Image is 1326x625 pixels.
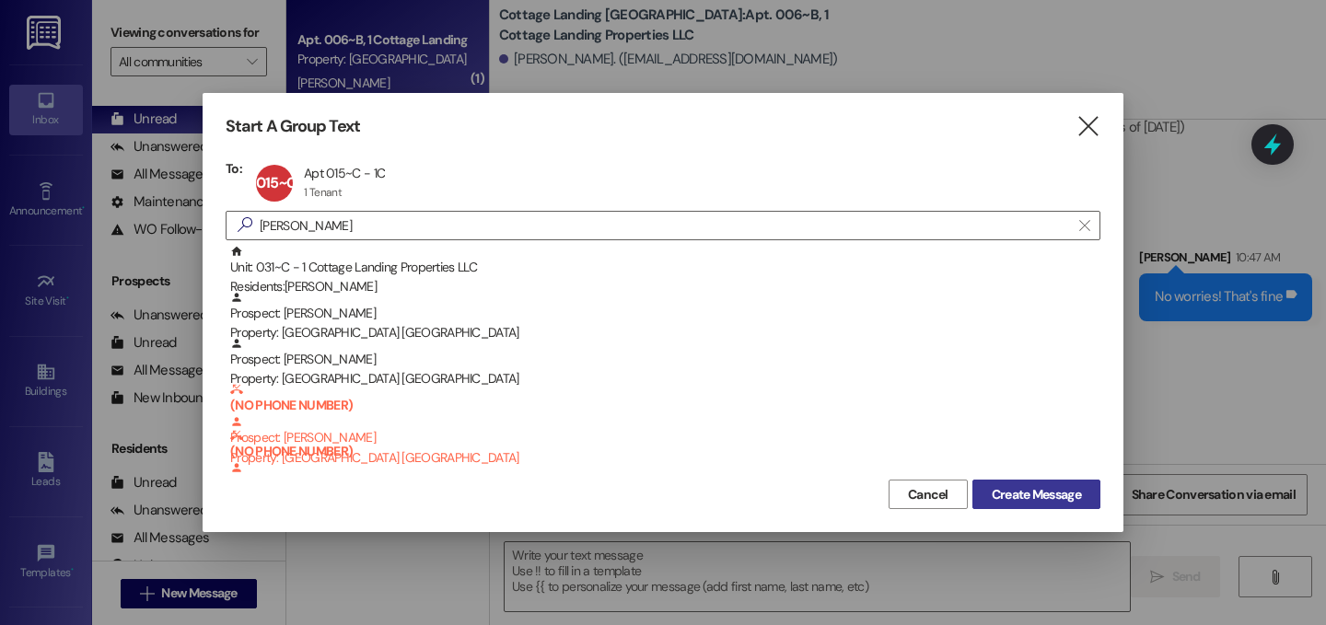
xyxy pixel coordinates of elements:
[230,245,1100,297] div: Unit: 031~C - 1 Cottage Landing Properties LLC
[230,337,1100,389] div: Prospect: [PERSON_NAME]
[1070,212,1099,239] button: Clear text
[230,215,260,235] i: 
[889,480,968,509] button: Cancel
[1079,218,1089,233] i: 
[230,369,1100,388] div: Property: [GEOGRAPHIC_DATA] [GEOGRAPHIC_DATA]
[226,291,1100,337] div: Prospect: [PERSON_NAME]Property: [GEOGRAPHIC_DATA] [GEOGRAPHIC_DATA]
[256,173,297,192] span: 015~C
[230,429,1100,459] b: (NO PHONE NUMBER)
[230,277,1100,296] div: Residents: [PERSON_NAME]
[230,291,1100,343] div: Prospect: [PERSON_NAME]
[226,245,1100,291] div: Unit: 031~C - 1 Cottage Landing Properties LLCResidents:[PERSON_NAME]
[972,480,1100,509] button: Create Message
[908,485,948,504] span: Cancel
[304,165,385,181] div: Apt 015~C - 1C
[230,323,1100,342] div: Property: [GEOGRAPHIC_DATA] [GEOGRAPHIC_DATA]
[230,429,1100,514] div: Prospect: [PERSON_NAME]
[260,213,1070,238] input: Search for any contact or apartment
[230,383,1100,413] b: (NO PHONE NUMBER)
[1076,117,1100,136] i: 
[226,160,242,177] h3: To:
[226,429,1100,475] div: (NO PHONE NUMBER) Prospect: [PERSON_NAME]
[226,116,360,137] h3: Start A Group Text
[226,383,1100,429] div: (NO PHONE NUMBER) Prospect: [PERSON_NAME]Property: [GEOGRAPHIC_DATA] [GEOGRAPHIC_DATA]
[304,185,342,200] div: 1 Tenant
[226,337,1100,383] div: Prospect: [PERSON_NAME]Property: [GEOGRAPHIC_DATA] [GEOGRAPHIC_DATA]
[992,485,1081,504] span: Create Message
[230,383,1100,468] div: Prospect: [PERSON_NAME]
